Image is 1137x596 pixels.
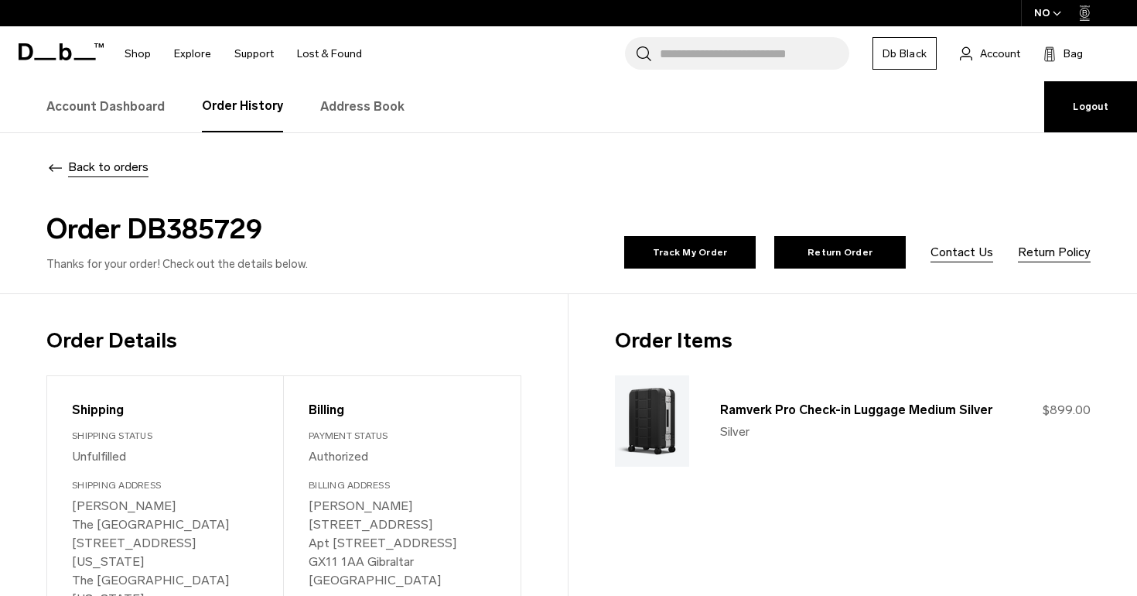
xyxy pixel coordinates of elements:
a: Return Order [774,236,906,269]
span: $899.00 [1043,402,1091,417]
button: Bag [1043,44,1083,63]
a: Return Policy [1018,243,1091,262]
nav: Main Navigation [113,26,374,81]
div: Billing [309,401,496,420]
div: Shipping [72,401,258,420]
span: Bag [1064,46,1083,62]
a: Track My Order [624,236,756,269]
a: Ramverk Pro Check-in Luggage Medium Silver [720,402,992,417]
p: Authorized [309,447,496,466]
a: Lost & Found [297,26,362,81]
a: Explore [174,26,211,81]
a: Logout [1044,81,1137,132]
a: Account [960,44,1020,63]
div: Shipping Address [72,478,258,492]
h3: Order Items [615,325,1091,357]
div: Shipping Status [72,429,258,443]
a: Contact Us [930,243,993,262]
a: Order History [202,81,283,132]
h3: Order Details [46,325,521,357]
span: Back to orders [68,158,149,176]
a: Account Dashboard [46,81,165,132]
div: Billing Address [309,478,496,492]
p: [PERSON_NAME] [STREET_ADDRESS] Apt [STREET_ADDRESS] GX11 1AA Gibraltar [GEOGRAPHIC_DATA] [309,497,496,590]
a: Shop [125,26,151,81]
a: Back to orders [46,159,149,174]
h2: Order DB385729 [46,208,562,250]
p: Unfulfilled [72,447,258,466]
a: Address Book [320,81,405,132]
p: Thanks for your order! Check out the details below. [46,256,562,273]
a: Db Black [872,37,937,70]
span: Silver [720,423,749,441]
span: Account [980,46,1020,62]
div: Payment Status [309,429,496,443]
img: Ramverk Pro Check-in Luggage Medium Silver [615,375,689,467]
a: Support [234,26,274,81]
